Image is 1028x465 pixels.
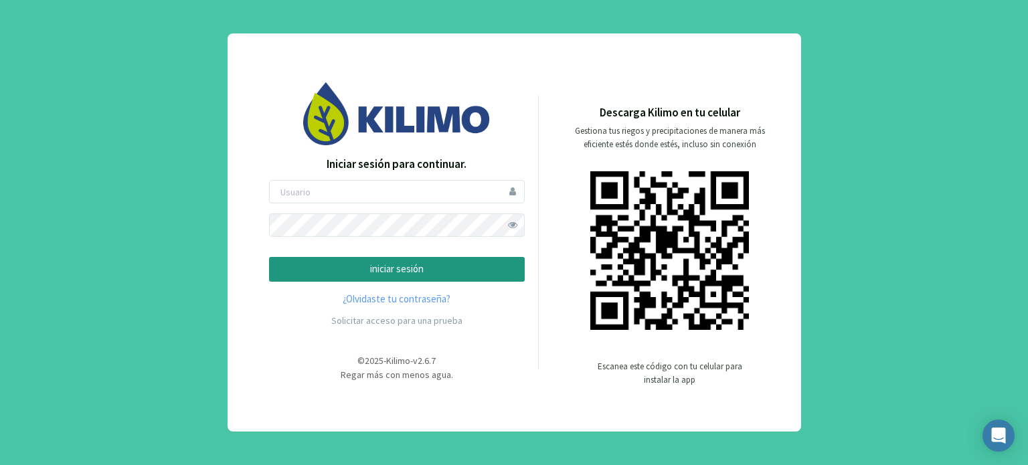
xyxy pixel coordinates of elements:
[269,180,525,203] input: Usuario
[567,124,773,151] p: Gestiona tus riegos y precipitaciones de manera más eficiente estés donde estés, incluso sin cone...
[596,360,744,387] p: Escanea este código con tu celular para instalar la app
[600,104,740,122] p: Descarga Kilimo en tu celular
[383,355,386,367] span: -
[280,262,513,277] p: iniciar sesión
[331,314,462,327] a: Solicitar acceso para una prueba
[410,355,413,367] span: -
[357,355,365,367] span: ©
[269,257,525,282] button: iniciar sesión
[365,355,383,367] span: 2025
[982,420,1015,452] div: Open Intercom Messenger
[269,292,525,307] a: ¿Olvidaste tu contraseña?
[303,82,491,145] img: Image
[590,171,749,330] img: qr code
[341,369,453,381] span: Regar más con menos agua.
[386,355,410,367] span: Kilimo
[269,156,525,173] p: Iniciar sesión para continuar.
[413,355,436,367] span: v2.6.7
